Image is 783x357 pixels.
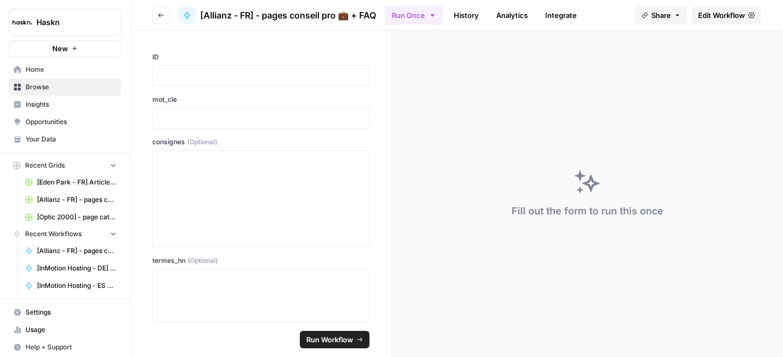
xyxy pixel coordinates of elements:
a: Usage [9,321,121,338]
span: New [52,43,68,54]
span: Edit Workflow [698,10,745,21]
button: Run Once [385,6,443,24]
span: [InMotion Hosting - ES 🇪🇸] - article de blog 2000 mots [37,281,116,291]
a: History [447,7,485,24]
label: ID [152,52,369,62]
span: [Allianz - FR] - pages conseil + FAQ [37,195,116,205]
a: Your Data [9,131,121,148]
span: [Allianz - FR] - pages conseil retraite 👵🏻 + FAQ [37,246,116,256]
a: Opportunities [9,113,121,131]
span: (Optional) [187,137,217,147]
button: New [9,40,121,57]
a: [Allianz - FR] - pages conseil + FAQ [20,191,121,208]
a: [Allianz - FR] - pages conseil pro 💼 + FAQ [178,7,376,24]
span: [Optic 2000] - page catégorie + article de blog [37,212,116,222]
span: (Optional) [188,256,218,266]
a: Home [9,61,121,78]
span: Help + Support [26,342,116,352]
span: Your Data [26,134,116,144]
a: [Optic 2000] - page catégorie + article de blog [20,208,121,226]
span: Run Workflow [306,334,353,345]
div: Fill out the form to run this once [511,204,663,219]
img: Haskn Logo [13,13,32,32]
span: Opportunities [26,117,116,127]
label: consignes [152,137,369,147]
button: Run Workflow [300,331,369,348]
span: Home [26,65,116,75]
span: Usage [26,325,116,335]
a: [InMotion Hosting - ES 🇪🇸] - article de blog 2000 mots [20,277,121,294]
span: Settings [26,307,116,317]
a: Browse [9,78,121,96]
button: Recent Workflows [9,226,121,242]
span: Insights [26,100,116,109]
button: Recent Grids [9,157,121,174]
span: Haskn [36,17,102,28]
a: [Eden Park - FR] Article de blog - 1000 mots [20,174,121,191]
span: [Eden Park - FR] Article de blog - 1000 mots [37,177,116,187]
label: mot_cle [152,95,369,104]
label: termes_hn [152,256,369,266]
span: [InMotion Hosting - DE] - article de blog 2000 mots [37,263,116,273]
a: Integrate [539,7,583,24]
span: Browse [26,82,116,92]
a: Analytics [490,7,534,24]
a: Settings [9,304,121,321]
button: Share [635,7,687,24]
button: Workspace: Haskn [9,9,121,36]
a: [Allianz - FR] - pages conseil retraite 👵🏻 + FAQ [20,242,121,260]
a: Edit Workflow [692,7,761,24]
button: Help + Support [9,338,121,356]
span: [Allianz - FR] - pages conseil pro 💼 + FAQ [200,9,376,22]
span: Share [651,10,671,21]
span: Recent Grids [25,161,65,170]
a: [InMotion Hosting - DE] - article de blog 2000 mots [20,260,121,277]
span: Recent Workflows [25,229,82,239]
a: Insights [9,96,121,113]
